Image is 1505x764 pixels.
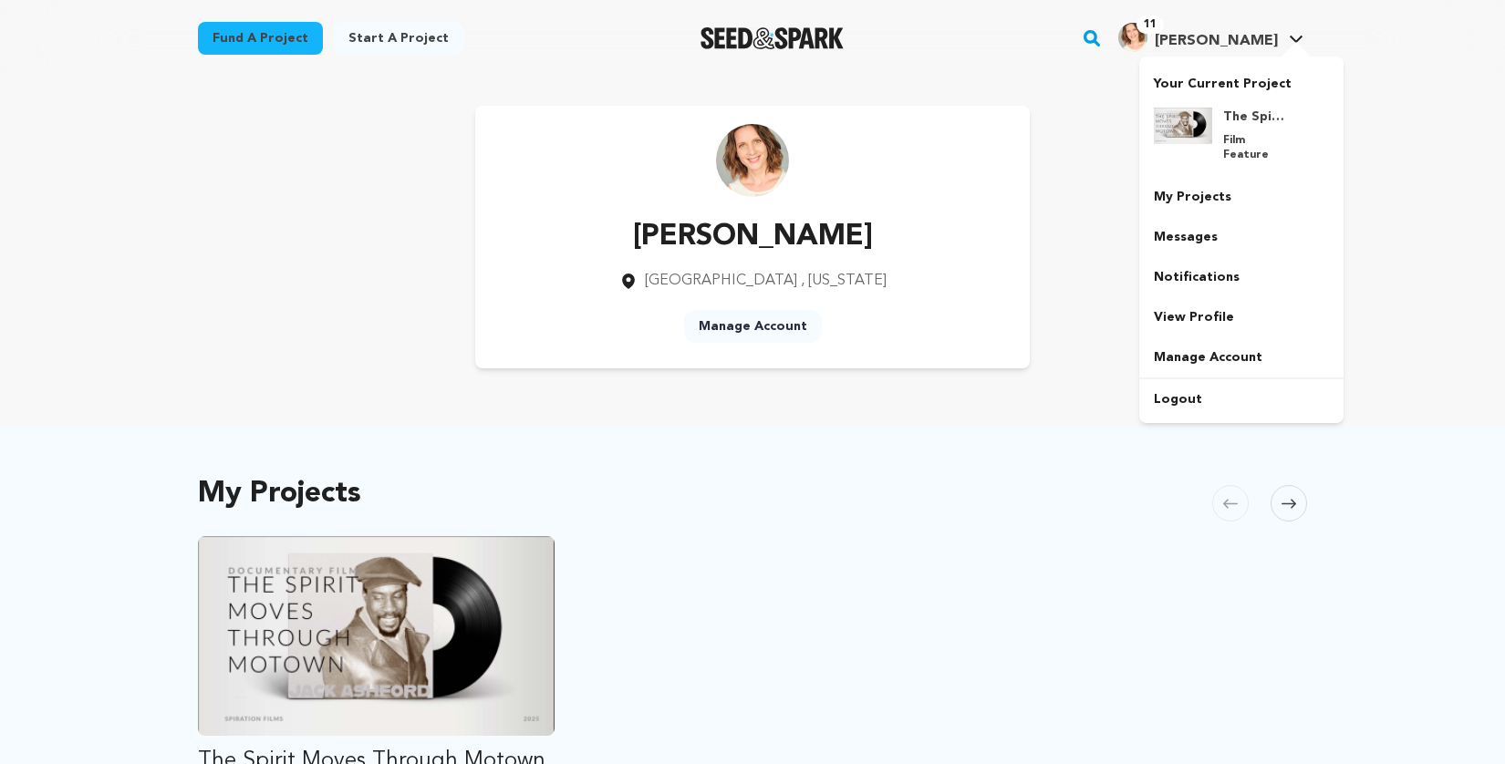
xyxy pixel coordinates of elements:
[1139,337,1344,377] a: Manage Account
[1137,15,1164,34] span: 11
[801,274,887,288] span: , [US_STATE]
[1223,133,1289,162] p: Film Feature
[198,481,361,507] h2: My Projects
[716,124,789,197] img: https://seedandspark-static.s3.us-east-2.amazonaws.com/images/User/002/287/043/medium/17d4d55fd90...
[684,310,822,343] a: Manage Account
[619,215,887,259] p: [PERSON_NAME]
[701,27,844,49] img: Seed&Spark Logo Dark Mode
[1139,217,1344,257] a: Messages
[1115,19,1307,57] span: Monica G.'s Profile
[1139,177,1344,217] a: My Projects
[334,22,463,55] a: Start a project
[1118,23,1147,52] img: 17d4d55fd908eba5.jpg
[645,274,797,288] span: [GEOGRAPHIC_DATA]
[1155,34,1278,48] span: [PERSON_NAME]
[1154,108,1212,144] img: 19ab8f8aefebc85f.png
[1118,23,1278,52] div: Monica G.'s Profile
[701,27,844,49] a: Seed&Spark Homepage
[1115,19,1307,52] a: Monica G.'s Profile
[1139,257,1344,297] a: Notifications
[1223,108,1289,126] h4: The Spirit Moves Through Motown
[198,22,323,55] a: Fund a project
[1139,297,1344,337] a: View Profile
[1139,379,1344,419] a: Logout
[1154,67,1329,177] a: Your Current Project The Spirit Moves Through Motown Film Feature
[1154,67,1329,93] p: Your Current Project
